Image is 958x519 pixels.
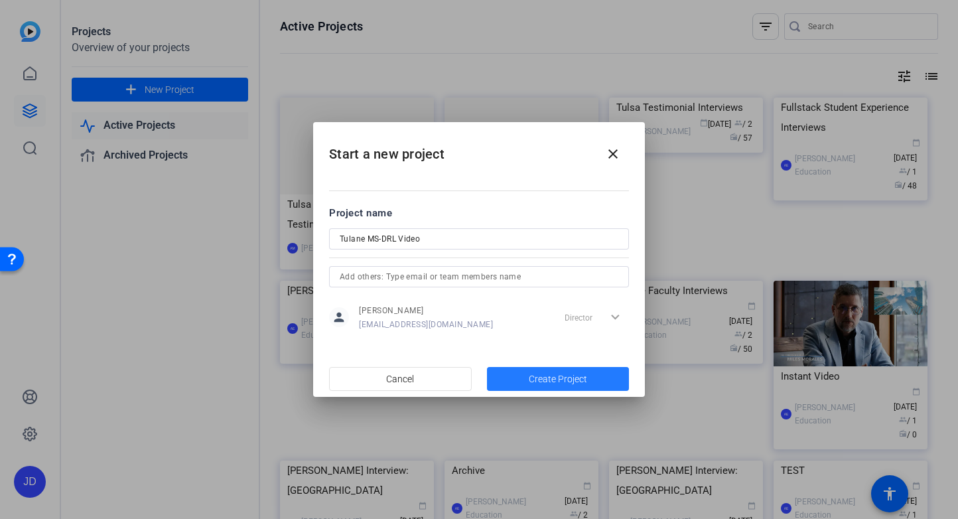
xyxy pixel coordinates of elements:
mat-icon: person [329,307,349,327]
span: [EMAIL_ADDRESS][DOMAIN_NAME] [359,319,493,330]
input: Add others: Type email or team members name [340,269,618,285]
input: Enter Project Name [340,231,618,247]
div: Project name [329,206,629,220]
span: [PERSON_NAME] [359,305,493,316]
mat-icon: close [605,146,621,162]
span: Create Project [529,372,587,386]
button: Create Project [487,367,630,391]
h2: Start a new project [313,122,645,176]
span: Cancel [386,366,414,392]
button: Cancel [329,367,472,391]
